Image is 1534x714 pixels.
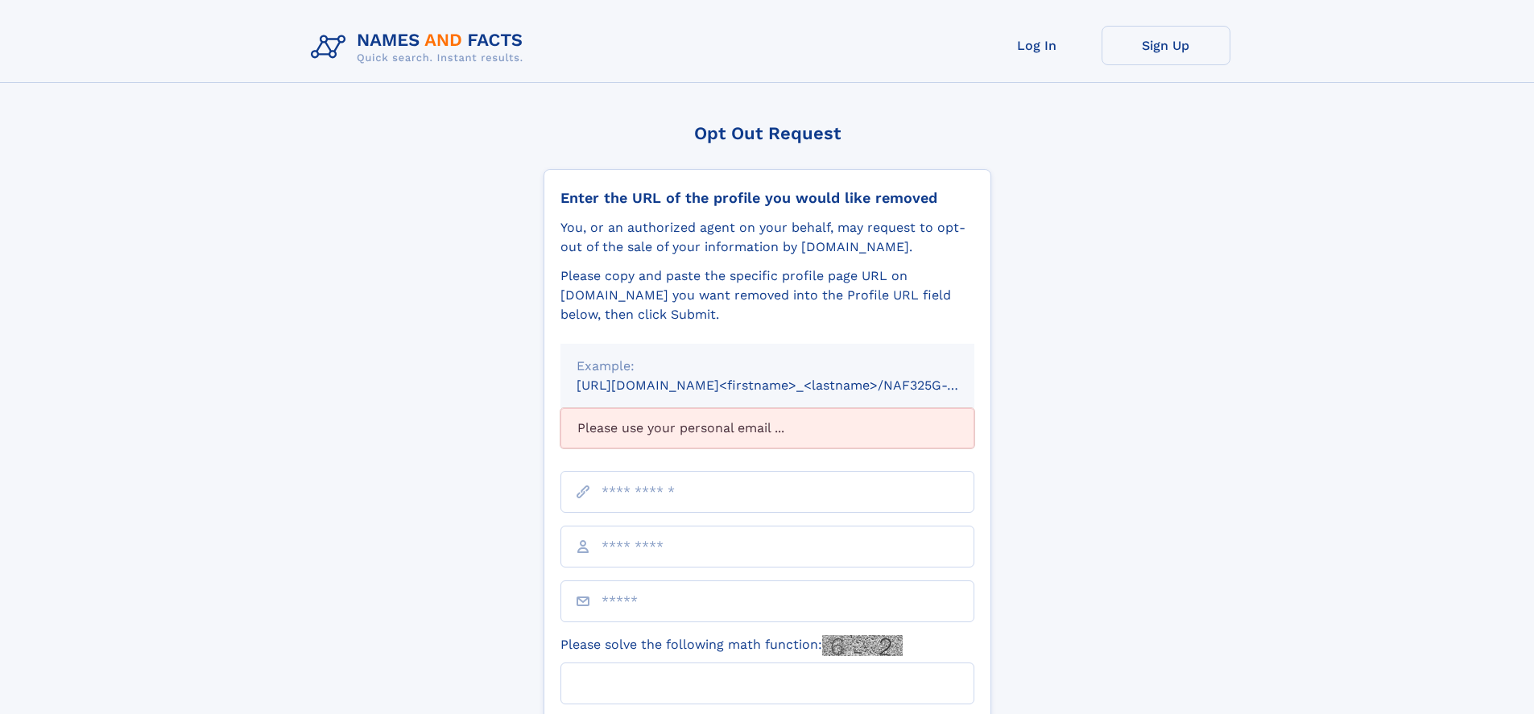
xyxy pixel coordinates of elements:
div: Enter the URL of the profile you would like removed [560,189,974,207]
div: Opt Out Request [544,123,991,143]
div: Example: [577,357,958,376]
img: Logo Names and Facts [304,26,536,69]
label: Please solve the following math function: [560,635,903,656]
a: Log In [973,26,1102,65]
div: Please use your personal email ... [560,408,974,448]
div: Please copy and paste the specific profile page URL on [DOMAIN_NAME] you want removed into the Pr... [560,266,974,324]
a: Sign Up [1102,26,1230,65]
small: [URL][DOMAIN_NAME]<firstname>_<lastname>/NAF325G-xxxxxxxx [577,378,1005,393]
div: You, or an authorized agent on your behalf, may request to opt-out of the sale of your informatio... [560,218,974,257]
